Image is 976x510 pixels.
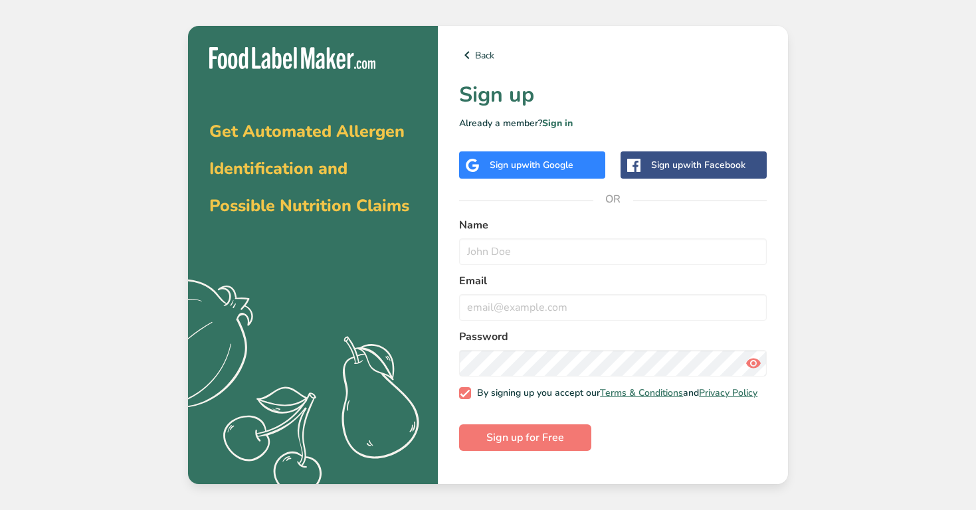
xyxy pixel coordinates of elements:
span: OR [593,179,633,219]
div: Sign up [651,158,745,172]
img: Food Label Maker [209,47,375,69]
h1: Sign up [459,79,767,111]
span: Sign up for Free [486,430,564,446]
span: Get Automated Allergen Identification and Possible Nutrition Claims [209,120,409,217]
input: John Doe [459,238,767,265]
input: email@example.com [459,294,767,321]
a: Privacy Policy [699,386,757,399]
button: Sign up for Free [459,424,591,451]
a: Sign in [542,117,573,129]
label: Email [459,273,767,289]
span: By signing up you accept our and [471,387,758,399]
a: Terms & Conditions [600,386,683,399]
div: Sign up [490,158,573,172]
p: Already a member? [459,116,767,130]
span: with Google [522,159,573,171]
a: Back [459,47,767,63]
label: Password [459,329,767,345]
span: with Facebook [683,159,745,171]
label: Name [459,217,767,233]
